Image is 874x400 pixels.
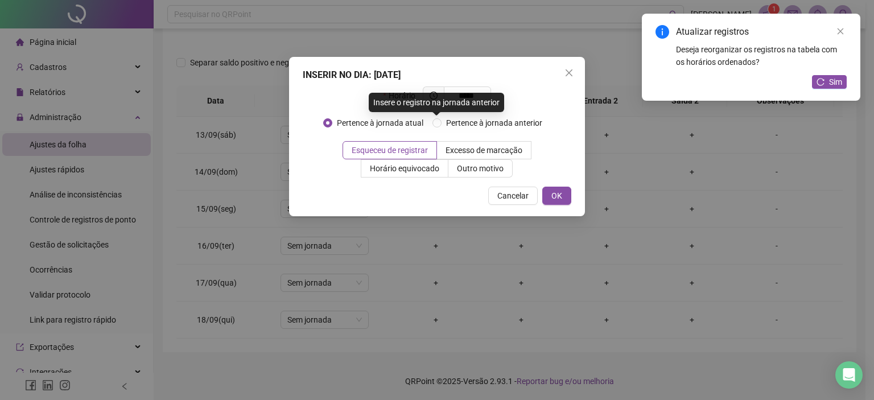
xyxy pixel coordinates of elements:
[676,43,847,68] div: Deseja reorganizar os registros na tabela com os horários ordenados?
[369,93,504,112] div: Insere o registro na jornada anterior
[812,75,847,89] button: Sim
[332,117,428,129] span: Pertence à jornada atual
[676,25,847,39] div: Atualizar registros
[836,27,844,35] span: close
[352,146,428,155] span: Esqueceu de registrar
[560,64,578,82] button: Close
[835,361,863,389] div: Open Intercom Messenger
[430,92,438,100] span: clock-circle
[564,68,574,77] span: close
[488,187,538,205] button: Cancelar
[551,189,562,202] span: OK
[303,68,571,82] div: INSERIR NO DIA : [DATE]
[383,86,422,105] label: Horário
[457,164,504,173] span: Outro motivo
[655,25,669,39] span: info-circle
[442,117,547,129] span: Pertence à jornada anterior
[542,187,571,205] button: OK
[834,25,847,38] a: Close
[817,78,824,86] span: reload
[446,146,522,155] span: Excesso de marcação
[497,189,529,202] span: Cancelar
[829,76,842,88] span: Sim
[370,164,439,173] span: Horário equivocado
